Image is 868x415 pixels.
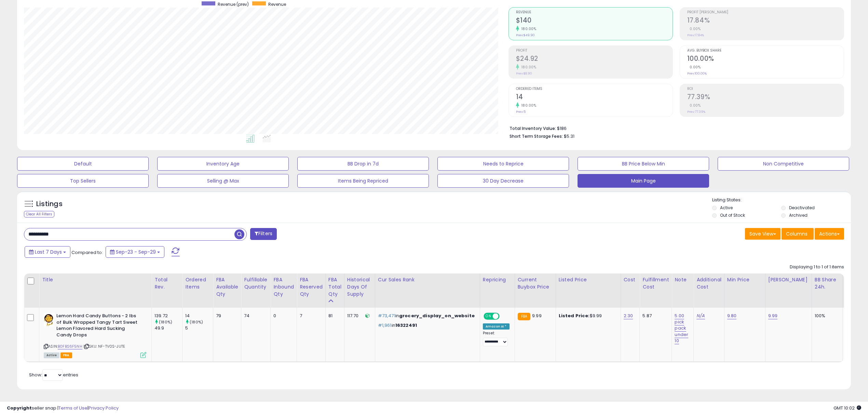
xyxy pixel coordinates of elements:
p: in [378,313,475,319]
button: Non Competitive [718,157,849,171]
div: Amazon AI * [483,323,510,330]
h5: Listings [36,199,63,209]
button: Sep-23 - Sep-29 [106,246,164,258]
b: Total Inventory Value: [510,125,556,131]
a: N/A [696,312,705,319]
h2: $24.92 [516,55,673,64]
small: 180.00% [519,103,537,108]
span: grocery_display_on_website [399,312,475,319]
div: Historical Days Of Supply [347,276,372,298]
div: Note [675,276,691,283]
small: 180.00% [519,26,537,31]
label: Active [720,205,733,211]
div: 5.87 [642,313,666,319]
div: Clear All Filters [24,211,54,217]
small: Prev: 100.00% [687,71,707,76]
img: 41kikielwaL._SL40_.jpg [44,313,55,326]
a: 9.80 [727,312,737,319]
div: 49.9 [154,325,182,331]
div: [PERSON_NAME] [768,276,809,283]
li: $186 [510,124,839,132]
a: B0FBS6F5NH [58,344,82,349]
strong: Copyright [7,405,32,411]
small: (180%) [159,319,172,325]
div: Ordered Items [185,276,210,291]
span: Avg. Buybox Share [687,49,844,53]
p: in [378,322,475,329]
span: 16322491 [395,322,417,329]
button: Filters [250,228,277,240]
div: Title [42,276,149,283]
div: Current Buybox Price [518,276,553,291]
span: $5.31 [564,133,574,139]
button: Default [17,157,149,171]
button: Selling @ Max [157,174,289,188]
small: Prev: 77.39% [687,110,705,114]
a: 5.00 pick pack under 10 [675,312,688,344]
button: Columns [782,228,814,240]
div: FBA Total Qty [328,276,341,298]
div: $9.99 [559,313,615,319]
div: Displaying 1 to 1 of 1 items [790,264,844,270]
span: Columns [786,230,808,237]
span: Revenue (prev) [218,1,249,7]
div: Cost [624,276,637,283]
span: Sep-23 - Sep-29 [116,249,156,255]
a: Privacy Policy [89,405,119,411]
span: Ordered Items [516,87,673,91]
span: 9.99 [532,312,542,319]
div: FBA inbound Qty [273,276,294,298]
span: #1,961 [378,322,392,329]
div: BB Share 24h. [815,276,840,291]
b: Short Term Storage Fees: [510,133,563,139]
span: Compared to: [71,249,103,256]
button: 30 Day Decrease [437,174,569,188]
div: Preset: [483,331,510,346]
h2: 100.00% [687,55,844,64]
b: Listed Price: [559,312,590,319]
div: 81 [328,313,339,319]
h2: 14 [516,93,673,102]
p: Listing States: [712,197,851,203]
button: Last 7 Days [25,246,70,258]
div: Total Rev. [154,276,179,291]
button: Actions [815,228,844,240]
span: Last 7 Days [35,249,62,255]
div: Fulfillment Cost [642,276,669,291]
b: Lemon Hard Candy Buttons - 2 lbs of Bulk Wrapped Tangy Tart Sweet Lemon Flavored Hard Sucking Can... [56,313,139,340]
small: 180.00% [519,65,537,70]
button: Inventory Age [157,157,289,171]
span: ROI [687,87,844,91]
div: FBA Reserved Qty [300,276,323,298]
h2: 17.84% [687,16,844,26]
span: Profit [PERSON_NAME] [687,11,844,14]
small: Prev: 5 [516,110,526,114]
button: Top Sellers [17,174,149,188]
span: FBA [60,352,72,358]
button: BB Price Below Min [578,157,709,171]
div: FBA Available Qty [216,276,238,298]
a: 9.99 [768,312,778,319]
span: Revenue [268,1,286,7]
label: Out of Stock [720,212,745,218]
button: Needs to Reprice [437,157,569,171]
div: 100% [815,313,837,319]
span: #73,471 [378,312,395,319]
small: 0.00% [687,26,701,31]
h2: $140 [516,16,673,26]
div: 117.70 [347,313,370,319]
div: Listed Price [559,276,618,283]
div: Fulfillable Quantity [244,276,268,291]
a: 2.30 [624,312,633,319]
div: 139.72 [154,313,182,319]
label: Archived [789,212,808,218]
div: Min Price [727,276,762,283]
h2: 77.39% [687,93,844,102]
span: All listings currently available for purchase on Amazon [44,352,59,358]
small: Prev: 17.84% [687,33,704,37]
div: 14 [185,313,213,319]
span: OFF [499,313,510,319]
button: Save View [745,228,781,240]
span: Revenue [516,11,673,14]
button: BB Drop in 7d [297,157,429,171]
